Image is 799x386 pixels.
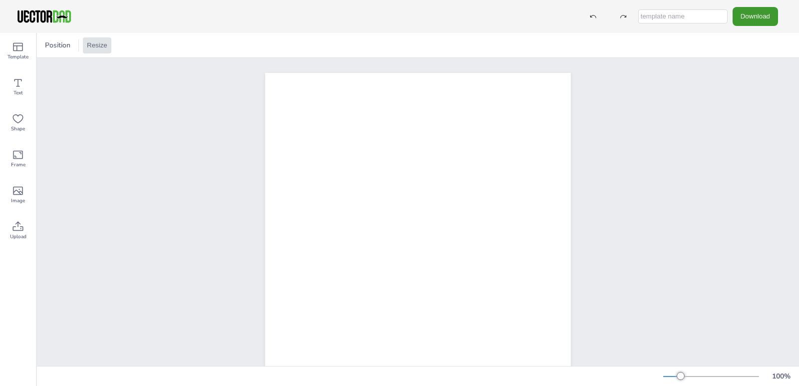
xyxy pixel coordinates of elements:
[11,161,25,169] span: Frame
[16,9,72,24] img: VectorDad-1.png
[43,40,72,50] span: Position
[11,197,25,205] span: Image
[733,7,778,25] button: Download
[769,372,793,381] div: 100 %
[7,53,28,61] span: Template
[13,89,23,97] span: Text
[638,9,728,23] input: template name
[11,125,25,133] span: Shape
[10,233,26,241] span: Upload
[83,37,111,53] button: Resize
